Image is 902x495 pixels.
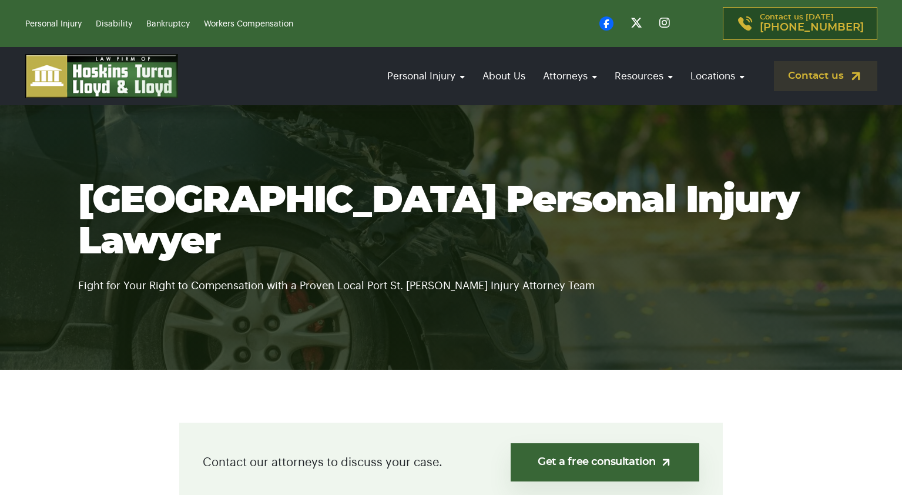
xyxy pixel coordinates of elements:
a: Disability [96,20,132,28]
p: Fight for Your Right to Compensation with a Proven Local Port St. [PERSON_NAME] Injury Attorney Team [78,263,824,295]
p: Contact us [DATE] [760,14,864,34]
img: arrow-up-right-light.svg [660,456,672,469]
a: Get a free consultation [511,443,699,481]
a: Workers Compensation [204,20,293,28]
a: About Us [477,59,531,93]
a: Attorneys [537,59,603,93]
h1: [GEOGRAPHIC_DATA] Personal Injury Lawyer [78,180,824,263]
a: Personal Injury [25,20,82,28]
a: Contact us [774,61,877,91]
a: Resources [609,59,679,93]
a: Personal Injury [381,59,471,93]
span: [PHONE_NUMBER] [760,22,864,34]
a: Locations [685,59,750,93]
img: logo [25,54,178,98]
a: Bankruptcy [146,20,190,28]
a: Contact us [DATE][PHONE_NUMBER] [723,7,877,40]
